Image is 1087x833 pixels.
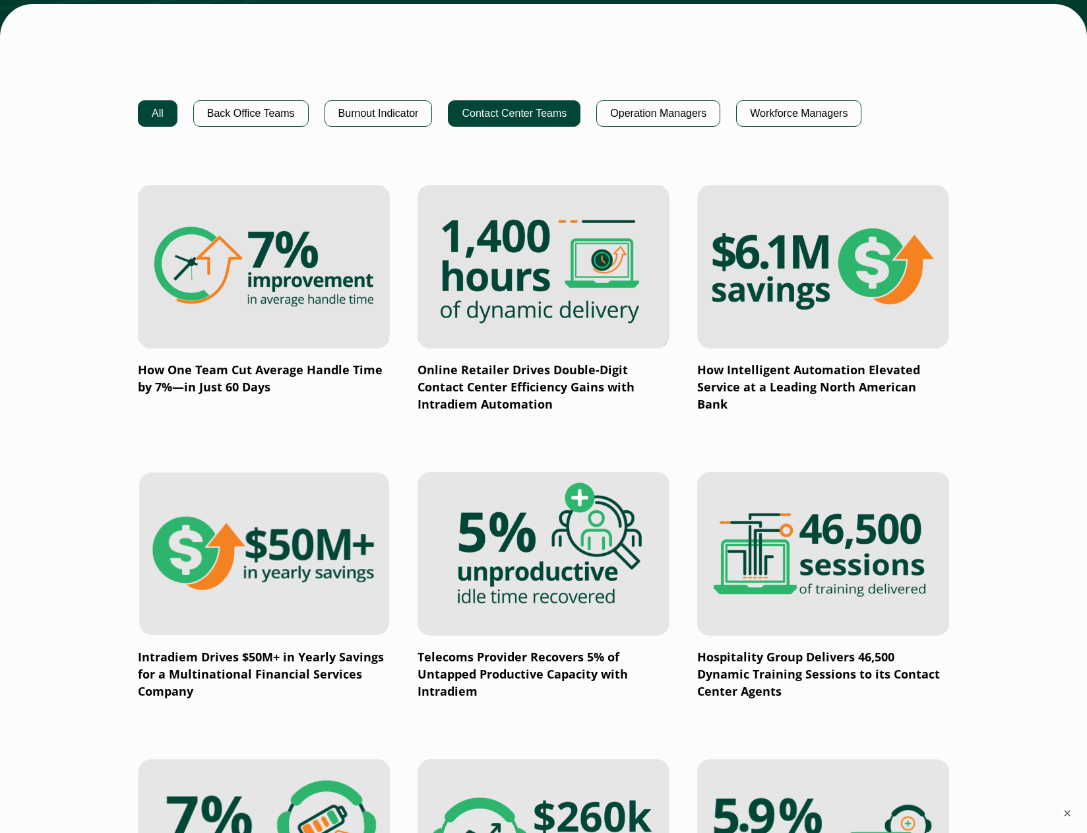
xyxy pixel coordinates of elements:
[418,472,669,700] a: Telecoms Provider Recovers 5% of Untapped Productive Capacity with Intradiem
[697,649,949,700] p: Hospitality Group Delivers 46,500 Dynamic Training Sessions to its Contact Center Agents
[138,472,390,700] a: Intradiem Drives $50M+ in Yearly Savings for a Multinational Financial Services Company
[138,362,390,396] p: How One Team Cut Average Handle Time by 7%—in Just 60 Days
[325,100,433,127] button: Burnout Indicator
[697,472,949,700] a: Hospitality Group Delivers 46,500 Dynamic Training Sessions to its Contact Center Agents
[697,185,949,413] a: How Intelligent Automation Elevated Service at a Leading North American Bank
[138,649,390,700] p: Intradiem Drives $50M+ in Yearly Savings for a Multinational Financial Services Company
[418,362,669,413] p: Online Retailer Drives Double-Digit Contact Center Efficiency Gains with Intradiem Automation
[138,185,390,396] a: How One Team Cut Average Handle Time by 7%—in Just 60 Days
[448,100,580,127] button: Contact Center Teams
[193,100,309,127] button: Back Office Teams
[697,362,949,413] p: How Intelligent Automation Elevated Service at a Leading North American Bank
[418,649,669,700] p: Telecoms Provider Recovers 5% of Untapped Productive Capacity with Intradiem
[596,100,720,127] button: Operation Managers
[138,100,177,127] button: All
[1061,807,1074,820] button: ×
[418,185,669,413] a: Online Retailer Drives Double-Digit Contact Center Efficiency Gains with Intradiem Automation
[736,100,861,127] button: Workforce Managers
